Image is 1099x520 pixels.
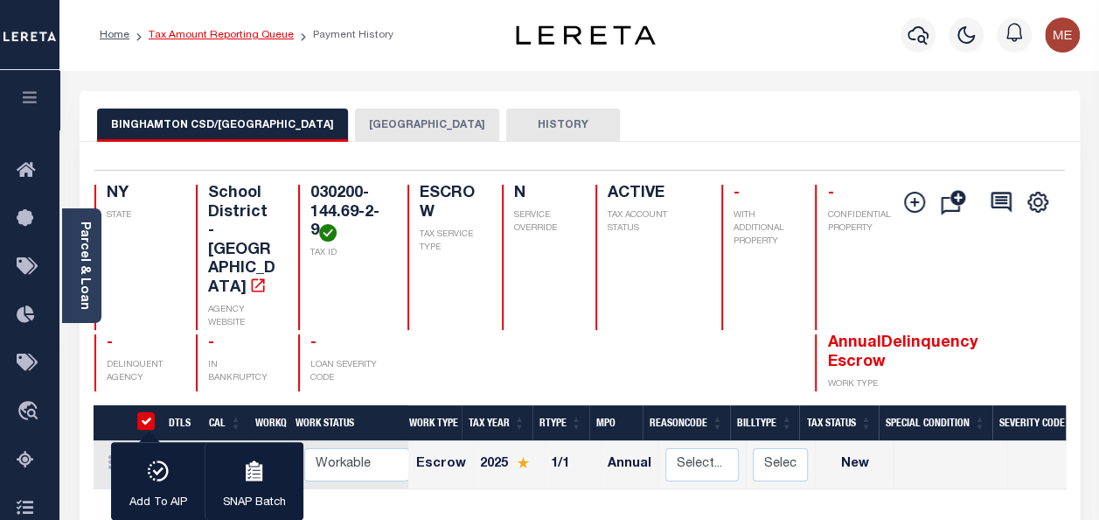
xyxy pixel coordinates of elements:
[107,335,113,351] span: -
[310,359,387,385] p: LOAN SEVERITY CODE
[1045,18,1080,53] img: svg+xml;base64,PHN2ZyB4bWxucz0iaHR0cDovL3d3dy53My5vcmcvMjAwMC9zdmciIHBvaW50ZXItZXZlbnRzPSJub25lIi...
[827,335,977,370] span: AnnualDelinquency Escrow
[514,209,574,235] p: SERVICE OVERRIDE
[532,405,589,441] th: RType: activate to sort column ascending
[162,405,202,441] th: DTLS
[100,30,129,40] a: Home
[310,335,316,351] span: -
[827,209,896,235] p: CONFIDENTIAL PROPERTY
[827,378,896,391] p: WORK TYPE
[517,457,529,468] img: Star.svg
[992,405,1088,441] th: Severity Code: activate to sort column ascending
[149,30,294,40] a: Tax Amount Reporting Queue
[97,109,348,142] button: BINGHAMTON CSD/[GEOGRAPHIC_DATA]
[294,27,393,43] li: Payment History
[730,405,799,441] th: BillType: activate to sort column ascending
[107,209,176,222] p: STATE
[208,335,214,351] span: -
[827,186,833,201] span: -
[129,495,187,512] p: Add To AIP
[734,209,794,249] p: WITH ADDITIONAL PROPERTY
[815,441,894,490] td: New
[879,405,992,441] th: Special Condition: activate to sort column ascending
[608,185,700,204] h4: ACTIVE
[473,441,544,490] td: 2025
[78,221,90,310] a: Parcel & Loan
[402,405,462,441] th: Work Type
[506,109,620,142] button: HISTORY
[643,405,730,441] th: ReasonCode: activate to sort column ascending
[202,405,248,441] th: CAL: activate to sort column ascending
[208,304,277,330] p: AGENCY WEBSITE
[289,405,407,441] th: Work Status
[208,185,277,299] h4: School District - [GEOGRAPHIC_DATA]
[516,25,656,45] img: logo-dark.svg
[608,209,700,235] p: TAX ACCOUNT STATUS
[355,109,499,142] button: [GEOGRAPHIC_DATA]
[734,186,740,201] span: -
[208,359,277,385] p: IN BANKRUPTCY
[420,185,480,222] h4: ESCROW
[409,441,473,490] td: Escrow
[310,247,387,260] p: TAX ID
[107,185,176,204] h4: NY
[544,441,601,490] td: 1/1
[310,185,387,242] h4: 030200-144.69-2-9
[420,228,480,255] p: TAX SERVICE TYPE
[514,185,574,204] h4: N
[223,495,286,512] p: SNAP Batch
[127,405,163,441] th: &nbsp;
[248,405,289,441] th: WorkQ
[589,405,643,441] th: MPO
[107,359,176,385] p: DELINQUENT AGENCY
[799,405,879,441] th: Tax Status: activate to sort column ascending
[462,405,532,441] th: Tax Year: activate to sort column ascending
[94,405,127,441] th: &nbsp;&nbsp;&nbsp;&nbsp;&nbsp;&nbsp;&nbsp;&nbsp;&nbsp;&nbsp;
[601,441,658,490] td: Annual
